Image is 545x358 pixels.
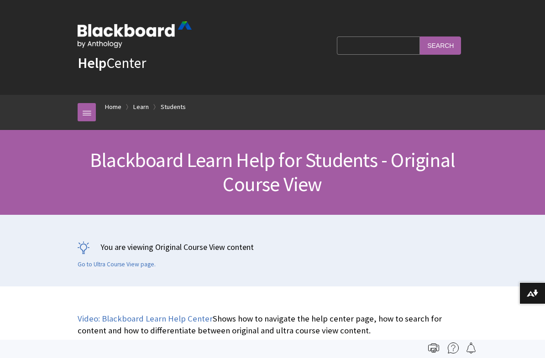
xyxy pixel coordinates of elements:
[78,54,106,72] strong: Help
[90,147,455,197] span: Blackboard Learn Help for Students - Original Course View
[78,260,156,269] a: Go to Ultra Course View page.
[466,342,477,353] img: Follow this page
[78,241,467,253] p: You are viewing Original Course View content
[428,342,439,353] img: Print
[133,101,149,113] a: Learn
[78,313,213,324] a: Video: Blackboard Learn Help Center
[105,101,121,113] a: Home
[448,342,459,353] img: More help
[78,54,146,72] a: HelpCenter
[420,36,461,54] input: Search
[161,101,186,113] a: Students
[78,313,467,337] p: Shows how to navigate the help center page, how to search for content and how to differentiate be...
[78,21,192,48] img: Blackboard by Anthology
